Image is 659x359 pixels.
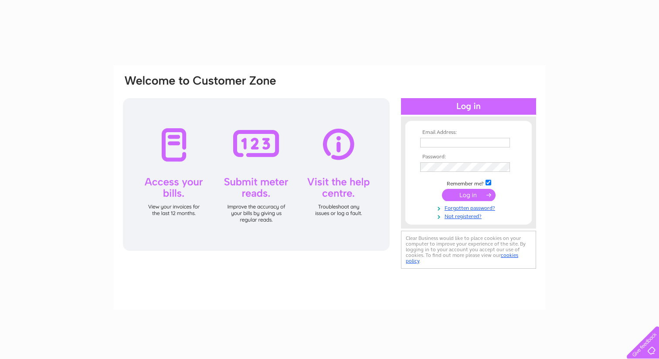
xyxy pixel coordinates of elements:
th: Password: [418,154,519,160]
input: Submit [442,189,496,201]
a: Forgotten password? [420,203,519,212]
div: Clear Business would like to place cookies on your computer to improve your experience of the sit... [401,231,536,269]
th: Email Address: [418,130,519,136]
td: Remember me? [418,178,519,187]
a: Not registered? [420,212,519,220]
a: cookies policy [406,252,518,264]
